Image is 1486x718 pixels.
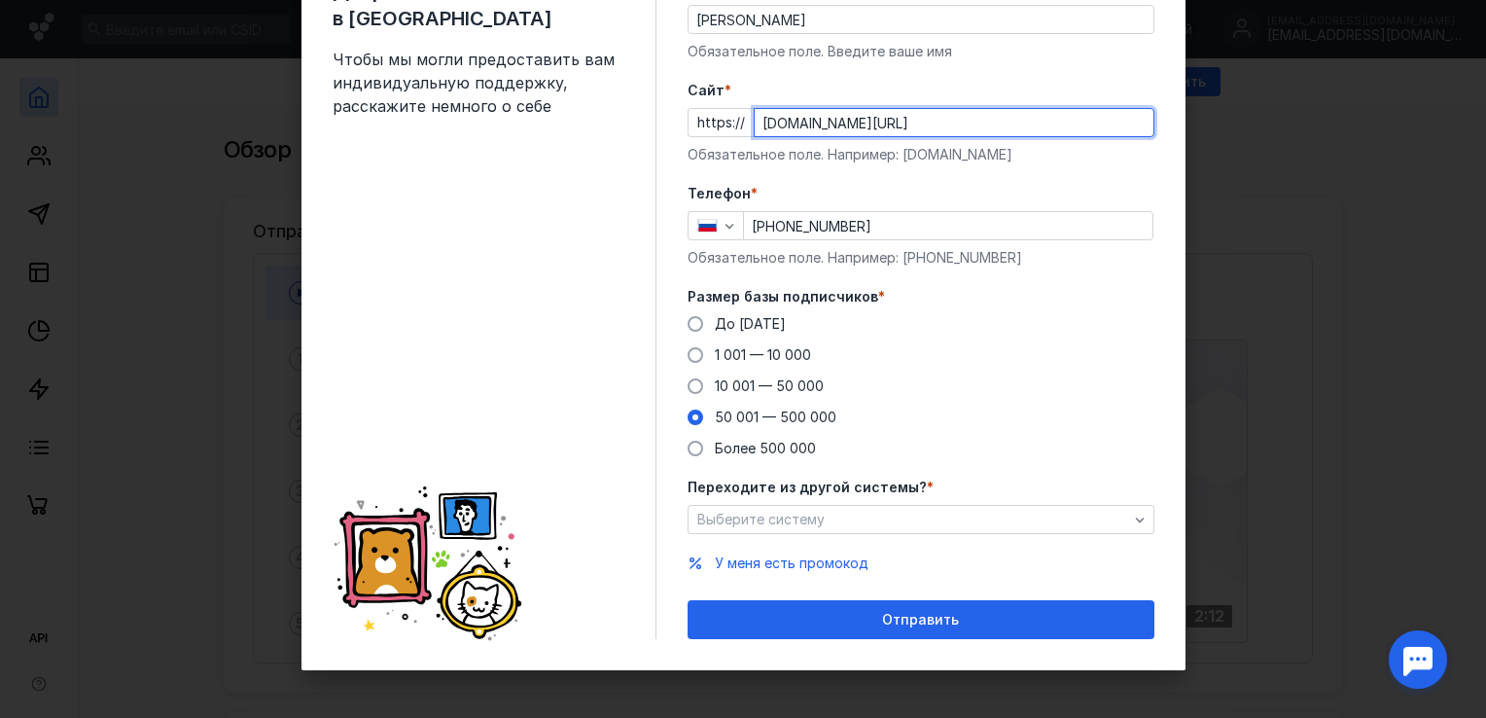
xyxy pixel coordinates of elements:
[688,287,878,306] span: Размер базы подписчиков
[333,48,624,118] span: Чтобы мы могли предоставить вам индивидуальную поддержку, расскажите немного о себе
[688,145,1154,164] div: Обязательное поле. Например: [DOMAIN_NAME]
[715,554,868,573] button: У меня есть промокод
[697,511,825,527] span: Выберите систему
[715,555,868,571] span: У меня есть промокод
[688,184,751,203] span: Телефон
[688,600,1154,639] button: Отправить
[882,612,959,628] span: Отправить
[715,315,786,332] span: До [DATE]
[715,377,824,394] span: 10 001 — 50 000
[688,478,927,497] span: Переходите из другой системы?
[715,409,836,425] span: 50 001 — 500 000
[688,505,1154,534] button: Выберите систему
[688,42,1154,61] div: Обязательное поле. Введите ваше имя
[688,248,1154,268] div: Обязательное поле. Например: [PHONE_NUMBER]
[715,346,811,363] span: 1 001 — 10 000
[688,81,725,100] span: Cайт
[715,440,816,456] span: Более 500 000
